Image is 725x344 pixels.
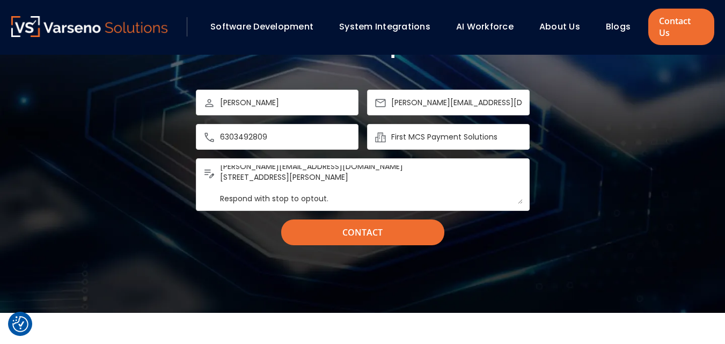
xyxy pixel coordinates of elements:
[205,18,328,36] div: Software Development
[374,97,387,109] img: mail-icon.png
[220,165,523,204] textarea: Message
[203,131,216,144] img: call-icon.png
[12,316,28,332] img: Revisit consent button
[11,16,168,37] img: Varseno Solutions – Product Engineering & IT Services
[281,219,444,245] input: Contact
[600,18,646,36] div: Blogs
[220,96,351,109] input: Name
[451,18,529,36] div: AI Workforce
[456,20,514,33] a: AI Workforce
[203,166,216,179] img: edit-icon.png
[648,9,714,45] a: Contact Us
[374,131,387,144] img: company-icon.png
[11,16,168,38] a: Varseno Solutions – Product Engineering & IT Services
[606,20,631,33] a: Blogs
[220,130,351,143] input: Phone
[210,20,313,33] a: Software Development
[534,18,595,36] div: About Us
[12,316,28,332] button: Cookie Settings
[391,96,523,109] input: Email Address
[334,18,445,36] div: System Integrations
[203,97,216,109] img: person-icon.png
[339,20,430,33] a: System Integrations
[391,130,523,143] input: Company
[539,20,580,33] a: About Us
